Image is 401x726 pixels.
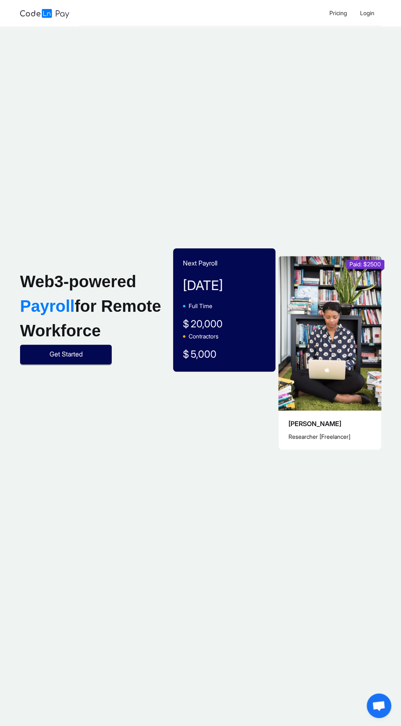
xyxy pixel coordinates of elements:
span: Pricing [329,9,347,16]
span: 20,000 [191,318,223,330]
span: Get Started [50,349,83,359]
span: Login [360,9,374,16]
h1: Web3-powered for Remote Workforce [20,269,167,343]
span: $ [183,316,189,332]
span: 5,000 [191,348,216,360]
span: Paid: $2500 [349,261,381,268]
span: [DATE] [183,277,223,293]
p: Next Payroll [183,258,266,268]
img: example [278,256,381,411]
img: logo [20,9,69,18]
span: Contractors [189,333,219,340]
span: $ [183,347,189,362]
span: Researcher [Freelancer] [288,433,350,440]
a: Get Started [20,351,112,358]
span: Payroll [20,297,74,315]
span: [PERSON_NAME] [288,420,341,428]
span: Full Time [189,302,212,309]
div: Open chat [367,693,391,718]
button: Get Started [20,345,112,364]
